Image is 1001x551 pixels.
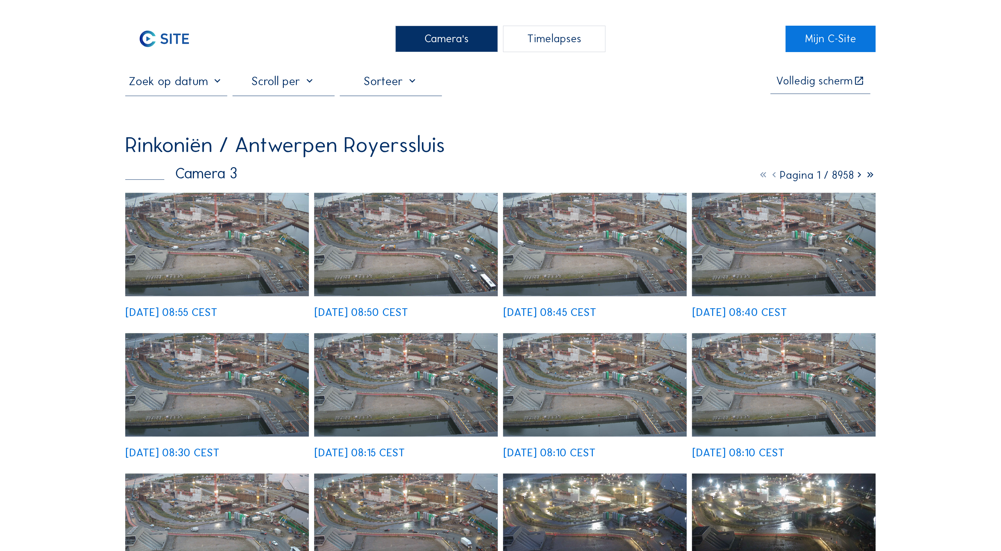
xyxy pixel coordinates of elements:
div: [DATE] 08:55 CEST [125,307,217,318]
a: C-SITE Logo [125,26,215,52]
div: [DATE] 08:40 CEST [692,307,787,318]
div: [DATE] 08:50 CEST [314,307,408,318]
div: [DATE] 08:30 CEST [125,448,220,458]
img: image_53500756 [692,333,876,437]
div: Volledig scherm [777,76,853,87]
div: Camera 3 [125,166,237,181]
span: Pagina 1 / 8958 [780,169,854,182]
img: image_53501336 [692,193,876,296]
div: [DATE] 08:45 CEST [503,307,596,318]
img: image_53501973 [503,193,687,296]
img: C-SITE Logo [125,26,204,52]
div: [DATE] 08:15 CEST [314,448,405,458]
input: Zoek op datum 󰅀 [125,74,227,88]
div: [DATE] 08:10 CEST [692,448,785,458]
img: image_53501156 [503,333,687,437]
img: image_53501212 [125,333,309,437]
a: Mijn C-Site [786,26,876,52]
div: Camera's [395,26,498,52]
img: image_53501168 [314,333,498,437]
div: Timelapses [503,26,605,52]
div: Rinkoniën / Antwerpen Royerssluis [125,134,445,156]
img: image_53502508 [314,193,498,296]
img: image_53502531 [125,193,309,296]
div: [DATE] 08:10 CEST [503,448,596,458]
